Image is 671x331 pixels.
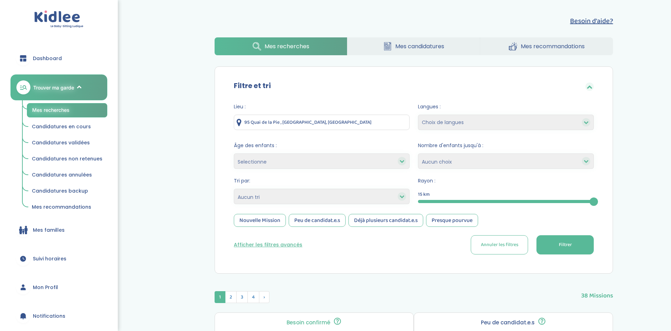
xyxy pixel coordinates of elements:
[234,142,410,149] span: Âge des enfants :
[225,291,237,303] span: 2
[395,42,444,51] span: Mes candidatures
[581,284,613,301] span: 38 Missions
[33,312,65,320] span: Notifications
[348,214,423,227] div: Déjà plusieurs candidat.e.s
[33,284,58,291] span: Mon Profil
[234,103,410,110] span: Lieu :
[481,241,518,249] span: Annuler les filtres
[234,241,302,249] button: Afficher les filtres avancés
[559,241,572,249] span: Filtrer
[32,123,91,130] span: Candidatures en cours
[33,84,74,91] span: Trouver ma garde
[418,142,594,149] span: Nombre d'enfants jusqu'à :
[32,139,90,146] span: Candidatures validées
[347,37,480,55] a: Mes candidatures
[33,255,66,262] span: Suivi horaires
[33,226,65,234] span: Mes familles
[265,42,309,51] span: Mes recherches
[236,291,248,303] span: 3
[27,120,107,134] a: Candidatures en cours
[33,55,62,62] span: Dashboard
[32,171,92,178] span: Candidatures annulées
[418,103,594,110] span: Langues :
[521,42,585,51] span: Mes recommandations
[234,177,410,185] span: Tri par:
[10,246,107,271] a: Suivi horaires
[247,291,259,303] span: 4
[27,201,107,214] a: Mes recommandations
[418,191,430,198] span: 15 km
[215,37,347,55] a: Mes recherches
[10,74,107,100] a: Trouver ma garde
[234,80,271,91] label: Filtre et tri
[27,152,107,166] a: Candidatures non retenues
[481,320,535,325] p: Peu de candidat.e.s
[10,303,107,329] a: Notifications
[234,115,410,130] input: Ville ou code postale
[418,177,594,185] span: Rayon :
[32,107,70,113] span: Mes recherches
[287,320,330,325] p: Besoin confirmé
[570,16,613,26] button: Besoin d'aide?
[27,168,107,182] a: Candidatures annulées
[10,275,107,300] a: Mon Profil
[27,103,107,117] a: Mes recherches
[32,203,91,210] span: Mes recommandations
[536,235,594,254] button: Filtrer
[34,10,84,28] img: logo.svg
[289,214,346,227] div: Peu de candidat.e.s
[27,185,107,198] a: Candidatures backup
[426,214,478,227] div: Presque pourvue
[32,187,88,194] span: Candidatures backup
[215,291,225,303] span: 1
[27,136,107,150] a: Candidatures validées
[32,155,102,162] span: Candidatures non retenues
[234,214,286,227] div: Nouvelle Mission
[10,46,107,71] a: Dashboard
[10,217,107,243] a: Mes familles
[480,37,613,55] a: Mes recommandations
[471,235,528,254] button: Annuler les filtres
[259,291,269,303] span: Suivant »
